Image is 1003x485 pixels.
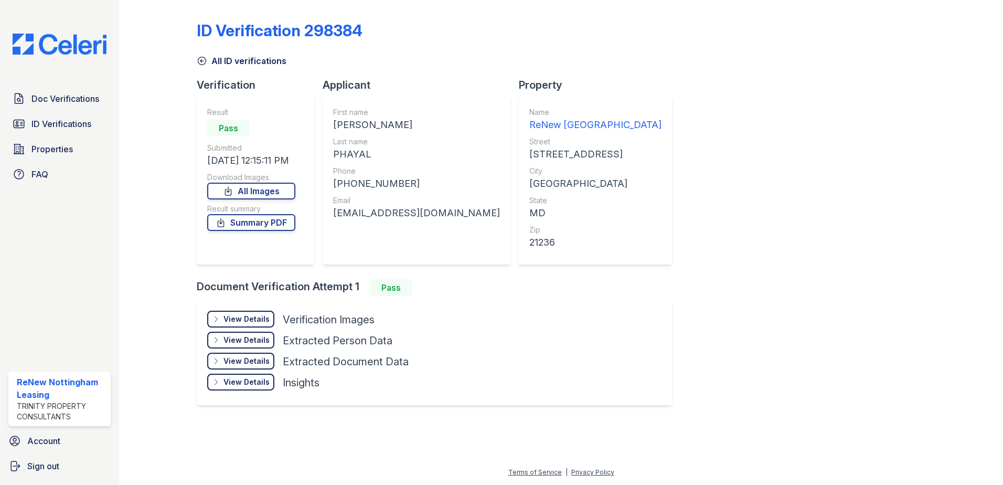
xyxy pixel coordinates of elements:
[333,107,500,118] div: First name
[323,78,519,92] div: Applicant
[333,118,500,132] div: [PERSON_NAME]
[508,468,562,476] a: Terms of Service
[197,279,680,296] div: Document Verification Attempt 1
[197,55,286,67] a: All ID verifications
[333,206,500,220] div: [EMAIL_ADDRESS][DOMAIN_NAME]
[4,456,115,477] a: Sign out
[197,78,323,92] div: Verification
[8,88,111,109] a: Doc Verifications
[529,147,661,162] div: [STREET_ADDRESS]
[207,120,249,136] div: Pass
[565,468,568,476] div: |
[8,113,111,134] a: ID Verifications
[27,435,60,447] span: Account
[529,195,661,206] div: State
[207,183,295,199] a: All Images
[370,279,412,296] div: Pass
[31,92,99,105] span: Doc Verifications
[529,136,661,147] div: Street
[333,195,500,206] div: Email
[207,204,295,214] div: Result summary
[4,430,115,451] a: Account
[529,235,661,250] div: 21236
[207,143,295,153] div: Submitted
[31,168,48,181] span: FAQ
[27,460,59,472] span: Sign out
[223,335,270,345] div: View Details
[223,314,270,324] div: View Details
[333,136,500,147] div: Last name
[283,354,409,369] div: Extracted Document Data
[529,225,661,235] div: Zip
[207,214,295,231] a: Summary PDF
[207,153,295,168] div: [DATE] 12:15:11 PM
[4,34,115,55] img: CE_Logo_Blue-a8612792a0a2168367f1c8372b55b34899dd931a85d93a1a3d3e32e68fde9ad4.png
[223,377,270,387] div: View Details
[223,356,270,366] div: View Details
[529,176,661,191] div: [GEOGRAPHIC_DATA]
[197,21,362,40] div: ID Verification 298384
[519,78,680,92] div: Property
[207,107,295,118] div: Result
[571,468,614,476] a: Privacy Policy
[529,107,661,118] div: Name
[529,166,661,176] div: City
[529,118,661,132] div: ReNew [GEOGRAPHIC_DATA]
[333,166,500,176] div: Phone
[8,139,111,160] a: Properties
[529,107,661,132] a: Name ReNew [GEOGRAPHIC_DATA]
[17,376,106,401] div: ReNew Nottingham Leasing
[529,206,661,220] div: MD
[333,147,500,162] div: PHAYAL
[8,164,111,185] a: FAQ
[31,143,73,155] span: Properties
[207,172,295,183] div: Download Images
[31,118,91,130] span: ID Verifications
[333,176,500,191] div: [PHONE_NUMBER]
[17,401,106,422] div: Trinity Property Consultants
[283,333,392,348] div: Extracted Person Data
[283,375,319,390] div: Insights
[283,312,375,327] div: Verification Images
